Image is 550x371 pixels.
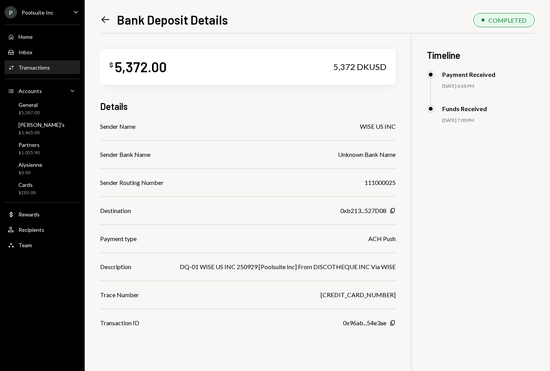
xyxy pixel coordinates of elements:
[100,318,139,328] div: Transaction ID
[442,117,535,124] div: [DATE] 7:00 PM
[100,100,128,113] h3: Details
[18,130,65,136] div: $1,465.00
[18,211,40,218] div: Rewards
[18,141,40,148] div: Partners
[18,190,36,196] div: $283.08
[117,12,228,27] h1: Bank Deposit Details
[340,206,386,215] div: 0xb213...527D08
[18,181,36,188] div: Cards
[5,139,80,158] a: Partners$1,055.90
[100,206,131,215] div: Destination
[100,150,150,159] div: Sender Bank Name
[488,17,527,24] div: COMPLETED
[338,150,396,159] div: Unknown Bank Name
[5,159,80,178] a: Alysienne$0.00
[5,207,80,221] a: Rewards
[333,62,386,72] div: 5,372 DKUSD
[442,83,535,90] div: [DATE] 6:58 PM
[5,223,80,236] a: Recipients
[5,84,80,98] a: Accounts
[5,238,80,252] a: Team
[343,318,386,328] div: 0x96ab...54e3ae
[18,121,65,128] div: [PERSON_NAME]'s
[5,6,17,18] div: P
[18,150,40,156] div: $1,055.90
[22,9,53,16] div: Poolsuite Inc
[100,290,139,299] div: Trace Number
[115,58,167,75] div: 5,372.00
[442,71,495,78] div: Payment Received
[5,119,80,138] a: [PERSON_NAME]'s$1,465.00
[5,179,80,198] a: Cards$283.08
[18,226,44,233] div: Recipients
[18,161,42,168] div: Alysienne
[18,88,42,94] div: Accounts
[364,178,396,187] div: 111000025
[360,122,396,131] div: WISE US INC
[5,45,80,59] a: Inbox
[100,234,137,243] div: Payment type
[100,262,131,271] div: Description
[5,99,80,118] a: General$5,387.00
[427,49,535,62] h3: Timeline
[18,101,40,108] div: General
[18,64,50,71] div: Transactions
[5,30,80,43] a: Home
[5,60,80,74] a: Transactions
[368,234,396,243] div: ACH Push
[100,178,164,187] div: Sender Routing Number
[442,105,487,112] div: Funds Received
[109,61,113,69] div: $
[18,49,32,55] div: Inbox
[18,170,42,176] div: $0.00
[321,290,396,299] div: [CREDIT_CARD_NUMBER]
[100,122,135,131] div: Sender Name
[18,33,33,40] div: Home
[18,242,32,248] div: Team
[18,110,40,116] div: $5,387.00
[180,262,396,271] div: DQ-01 WISE US INC 250929 [Poolsuite Inc] From DISCOTHEQUE INC Via WISE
